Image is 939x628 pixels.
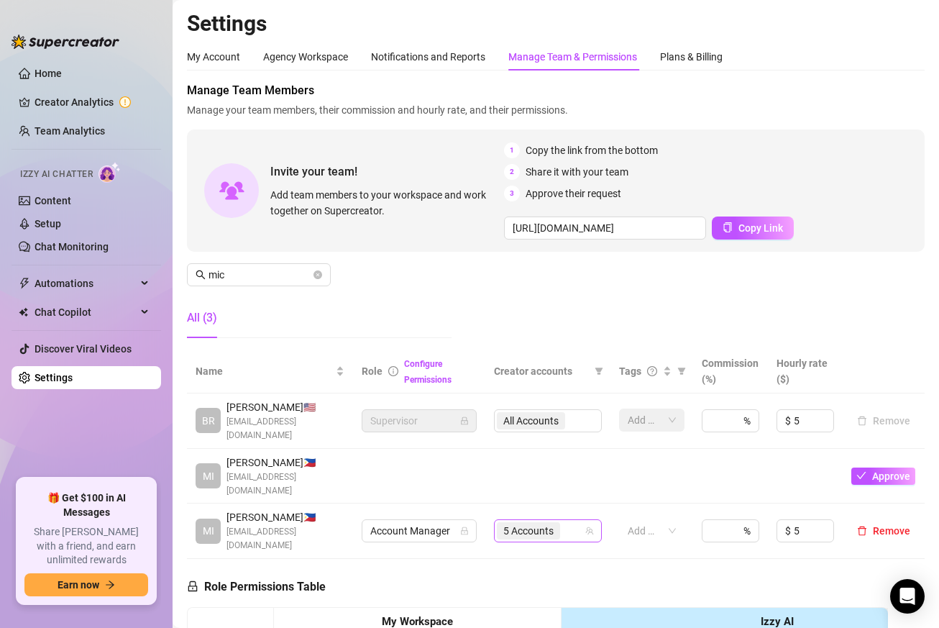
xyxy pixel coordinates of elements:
[585,527,594,535] span: team
[890,579,925,614] div: Open Intercom Messenger
[24,491,148,519] span: 🎁 Get $100 in AI Messages
[526,186,621,201] span: Approve their request
[202,413,215,429] span: BR
[35,272,137,295] span: Automations
[526,142,658,158] span: Copy the link from the bottom
[187,10,925,37] h2: Settings
[35,195,71,206] a: Content
[497,522,560,540] span: 5 Accounts
[362,365,383,377] span: Role
[35,343,132,355] a: Discover Viral Videos
[226,415,344,442] span: [EMAIL_ADDRESS][DOMAIN_NAME]
[24,573,148,596] button: Earn nowarrow-right
[388,366,398,376] span: info-circle
[873,525,910,537] span: Remove
[595,367,603,376] span: filter
[851,412,916,429] button: Remove
[105,580,115,590] span: arrow-right
[660,49,723,65] div: Plans & Billing
[187,350,353,393] th: Name
[187,578,326,596] h5: Role Permissions Table
[460,417,469,425] span: lock
[35,125,105,137] a: Team Analytics
[263,49,348,65] div: Agency Workspace
[768,350,843,393] th: Hourly rate ($)
[856,470,866,481] span: check
[647,366,657,376] span: question-circle
[460,527,469,535] span: lock
[187,82,925,99] span: Manage Team Members
[504,164,520,180] span: 2
[24,525,148,568] span: Share [PERSON_NAME] with a friend, and earn unlimited rewards
[504,142,520,158] span: 1
[35,218,61,229] a: Setup
[226,470,344,498] span: [EMAIL_ADDRESS][DOMAIN_NAME]
[35,241,109,252] a: Chat Monitoring
[712,217,794,240] button: Copy Link
[226,509,344,525] span: [PERSON_NAME] 🇵🇭
[508,49,637,65] div: Manage Team & Permissions
[270,163,504,181] span: Invite your team!
[20,168,93,181] span: Izzy AI Chatter
[270,187,498,219] span: Add team members to your workspace and work together on Supercreator.
[370,410,468,432] span: Supervisor
[370,520,468,542] span: Account Manager
[851,468,915,485] button: Approve
[313,270,322,279] button: close-circle
[761,615,794,628] strong: Izzy AI
[12,35,119,49] img: logo-BBDzfeDw.svg
[851,522,916,540] button: Remove
[226,525,344,552] span: [EMAIL_ADDRESS][DOMAIN_NAME]
[619,363,641,379] span: Tags
[723,222,733,232] span: copy
[857,526,867,536] span: delete
[677,367,686,376] span: filter
[404,359,452,385] a: Configure Permissions
[494,363,589,379] span: Creator accounts
[35,301,137,324] span: Chat Copilot
[58,579,99,591] span: Earn now
[674,360,689,382] span: filter
[187,581,198,592] span: lock
[19,307,28,317] img: Chat Copilot
[187,102,925,118] span: Manage your team members, their commission and hourly rate, and their permissions.
[35,372,73,383] a: Settings
[187,309,217,327] div: All (3)
[382,615,453,628] strong: My Workspace
[693,350,768,393] th: Commission (%)
[203,523,214,539] span: MI
[187,49,240,65] div: My Account
[226,455,344,470] span: [PERSON_NAME] 🇵🇭
[592,360,606,382] span: filter
[526,164,628,180] span: Share it with your team
[19,278,30,289] span: thunderbolt
[196,270,206,280] span: search
[35,91,150,114] a: Creator Analytics exclamation-circle
[738,222,783,234] span: Copy Link
[99,162,121,183] img: AI Chatter
[872,470,910,482] span: Approve
[371,49,485,65] div: Notifications and Reports
[226,399,344,415] span: [PERSON_NAME] 🇺🇸
[503,523,554,539] span: 5 Accounts
[504,186,520,201] span: 3
[209,267,311,283] input: Search members
[196,363,333,379] span: Name
[35,68,62,79] a: Home
[203,468,214,484] span: MI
